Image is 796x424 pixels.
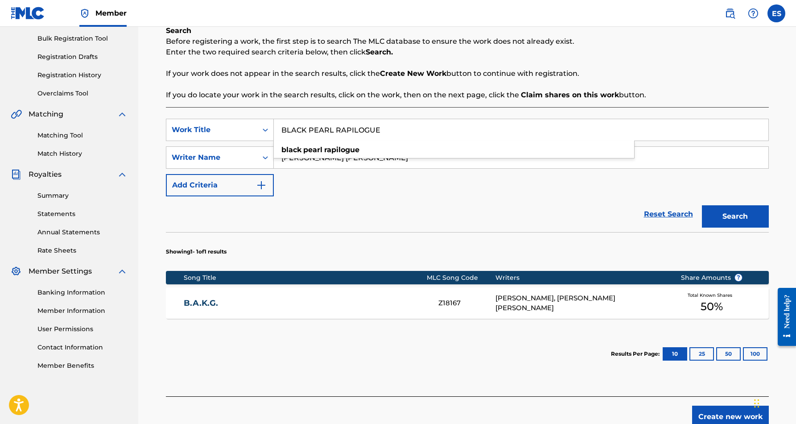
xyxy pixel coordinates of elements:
div: Work Title [172,125,252,135]
a: Member Benefits [37,361,128,370]
span: 50 % [701,299,723,315]
a: Member Information [37,306,128,316]
img: Member Settings [11,266,21,277]
button: Add Criteria [166,174,274,196]
span: Royalties [29,169,62,180]
a: Registration Drafts [37,52,128,62]
a: Summary [37,191,128,200]
div: Writers [495,273,667,283]
a: Banking Information [37,288,128,297]
img: 9d2ae6d4665cec9f34b9.svg [256,180,267,191]
button: 50 [716,347,741,361]
button: 25 [689,347,714,361]
iframe: Resource Center [771,280,796,354]
div: [PERSON_NAME], [PERSON_NAME] [PERSON_NAME] [495,293,667,313]
form: Search Form [166,119,769,232]
span: Share Amounts [681,273,742,283]
img: Top Rightsholder [79,8,90,19]
strong: Search. [366,48,393,56]
div: Song Title [184,273,427,283]
img: expand [117,109,128,120]
span: Member Settings [29,266,92,277]
img: search [725,8,735,19]
img: Royalties [11,169,21,180]
p: Results Per Page: [611,350,662,358]
div: Help [744,4,762,22]
a: B.A.K.G. [184,298,426,308]
p: Enter the two required search criteria below, then click [166,47,769,58]
p: If your work does not appear in the search results, click the button to continue with registration. [166,68,769,79]
div: MLC Song Code [427,273,495,283]
img: help [748,8,759,19]
a: Overclaims Tool [37,89,128,98]
a: Reset Search [639,204,697,224]
span: ? [735,274,742,281]
strong: Create New Work [380,69,446,78]
img: Matching [11,109,22,120]
button: 100 [743,347,767,361]
a: Registration History [37,71,128,80]
p: Showing 1 - 1 of 1 results [166,248,227,256]
div: Writer Name [172,152,252,163]
a: Public Search [721,4,739,22]
b: Search [166,26,191,35]
a: Statements [37,209,128,219]
strong: Claim shares on this work [521,91,619,99]
strong: black [281,145,301,154]
div: Drag [754,390,759,417]
strong: pearl [303,145,322,154]
button: Search [702,205,769,228]
p: Before registering a work, the first step is to search The MLC database to ensure the work does n... [166,36,769,47]
a: Bulk Registration Tool [37,34,128,43]
a: Contact Information [37,343,128,352]
strong: rapilogue [324,145,359,154]
a: Annual Statements [37,228,128,237]
img: expand [117,266,128,277]
div: Z18167 [438,298,495,308]
img: expand [117,169,128,180]
span: Total Known Shares [688,292,736,299]
a: User Permissions [37,324,128,334]
img: MLC Logo [11,7,45,20]
div: User Menu [767,4,785,22]
span: Member [95,8,127,18]
iframe: Chat Widget [751,381,796,424]
a: Matching Tool [37,131,128,140]
a: Rate Sheets [37,246,128,255]
span: Matching [29,109,63,120]
a: Match History [37,149,128,158]
p: If you do locate your work in the search results, click on the work, then on the next page, click... [166,90,769,100]
button: 10 [663,347,687,361]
